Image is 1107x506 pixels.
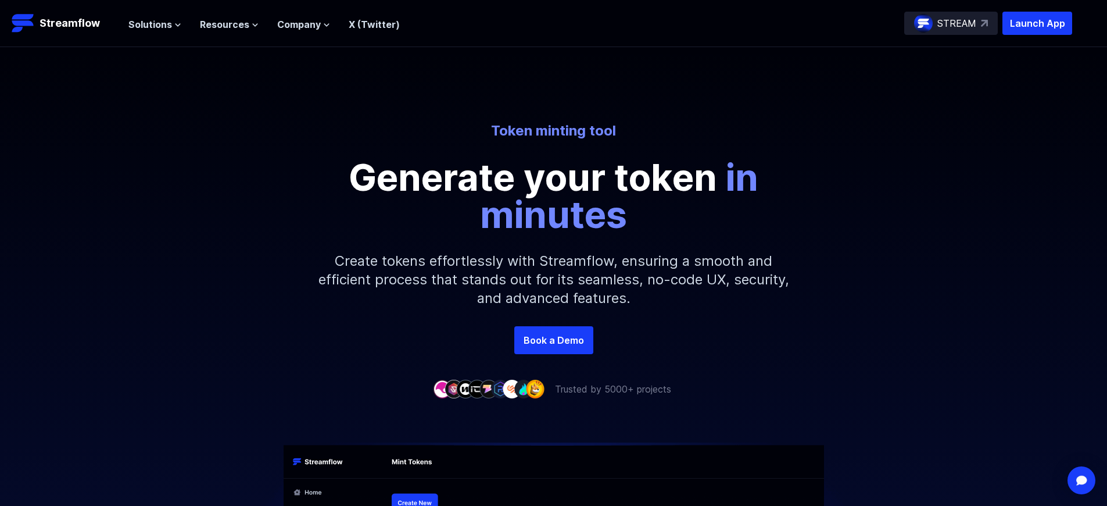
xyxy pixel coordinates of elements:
[468,380,486,398] img: company-4
[937,16,976,30] p: STREAM
[349,19,400,30] a: X (Twitter)
[491,380,510,398] img: company-6
[1067,466,1095,494] div: Open Intercom Messenger
[981,20,988,27] img: top-right-arrow.svg
[479,380,498,398] img: company-5
[200,17,249,31] span: Resources
[555,382,671,396] p: Trusted by 5000+ projects
[514,326,593,354] a: Book a Demo
[128,17,172,31] span: Solutions
[526,380,544,398] img: company-9
[40,15,100,31] p: Streamflow
[433,380,452,398] img: company-1
[503,380,521,398] img: company-7
[304,233,804,326] p: Create tokens effortlessly with Streamflow, ensuring a smooth and efficient process that stands o...
[128,17,181,31] button: Solutions
[12,12,117,35] a: Streamflow
[12,12,35,35] img: Streamflow Logo
[514,380,533,398] img: company-8
[277,17,321,31] span: Company
[480,155,758,237] span: in minutes
[292,159,815,233] p: Generate your token
[232,122,876,140] p: Token minting tool
[914,14,933,33] img: streamflow-logo-circle.png
[1002,12,1072,35] button: Launch App
[277,17,330,31] button: Company
[904,12,998,35] a: STREAM
[456,380,475,398] img: company-3
[445,380,463,398] img: company-2
[200,17,259,31] button: Resources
